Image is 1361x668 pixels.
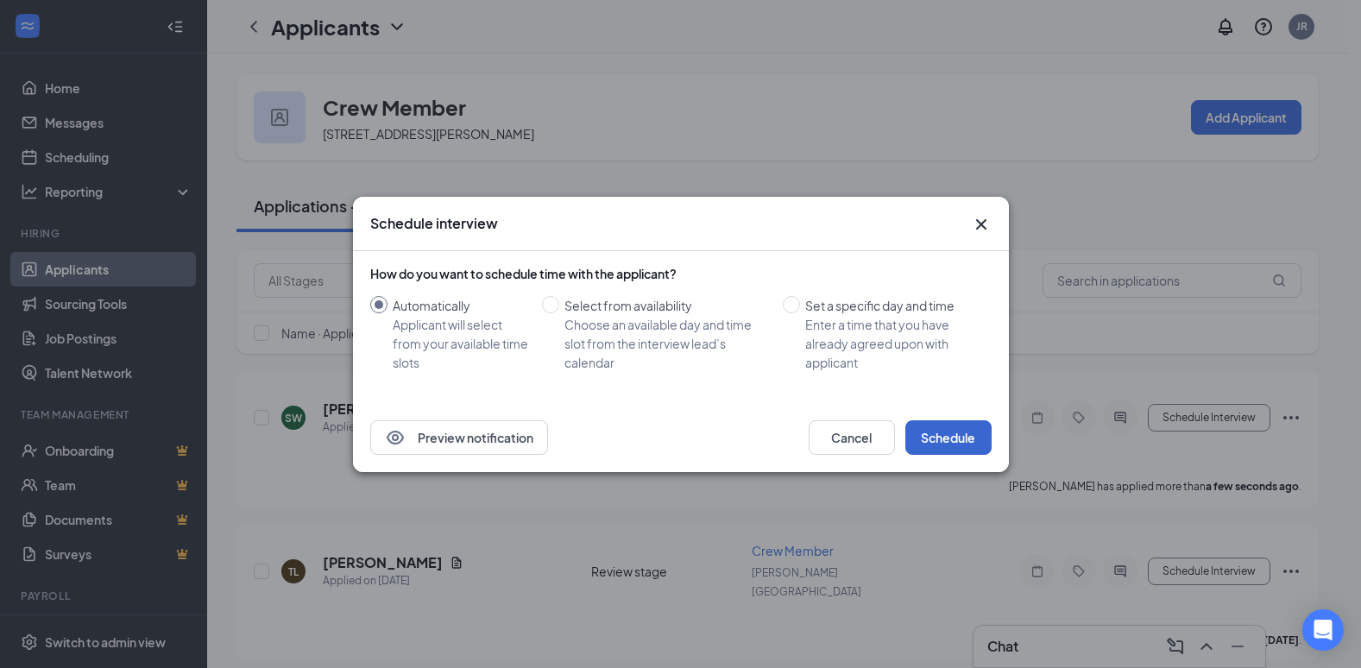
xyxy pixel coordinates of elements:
button: Close [971,214,992,235]
div: Set a specific day and time [805,296,978,315]
div: Automatically [393,296,528,315]
div: How do you want to schedule time with the applicant? [370,265,992,282]
div: Applicant will select from your available time slots [393,315,528,372]
button: Cancel [809,420,895,455]
button: EyePreview notification [370,420,548,455]
div: Enter a time that you have already agreed upon with applicant [805,315,978,372]
button: Schedule [905,420,992,455]
h3: Schedule interview [370,214,498,233]
div: Choose an available day and time slot from the interview lead’s calendar [564,315,769,372]
svg: Eye [385,427,406,448]
div: Open Intercom Messenger [1302,609,1344,651]
svg: Cross [971,214,992,235]
div: Select from availability [564,296,769,315]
